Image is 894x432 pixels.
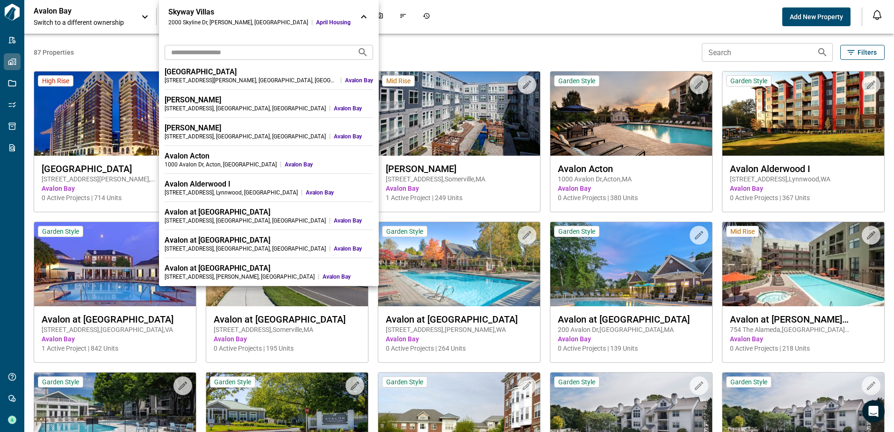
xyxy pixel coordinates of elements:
[165,180,373,189] div: Avalon Alderwood I
[165,133,326,140] div: [STREET_ADDRESS] , [GEOGRAPHIC_DATA] , [GEOGRAPHIC_DATA]
[353,43,372,62] button: Search projects
[165,77,337,84] div: [STREET_ADDRESS][PERSON_NAME] , [GEOGRAPHIC_DATA] , [GEOGRAPHIC_DATA]
[334,105,373,112] span: Avalon Bay
[316,19,351,26] span: April Housing
[334,245,373,252] span: Avalon Bay
[165,95,373,105] div: [PERSON_NAME]
[165,208,373,217] div: Avalon at [GEOGRAPHIC_DATA]
[165,151,373,161] div: Avalon Acton
[334,217,373,224] span: Avalon Bay
[862,400,885,423] div: Open Intercom Messenger
[165,236,373,245] div: Avalon at [GEOGRAPHIC_DATA]
[168,7,351,17] div: Skyway Villas
[165,245,326,252] div: [STREET_ADDRESS] , [GEOGRAPHIC_DATA] , [GEOGRAPHIC_DATA]
[165,217,326,224] div: [STREET_ADDRESS] , [GEOGRAPHIC_DATA] , [GEOGRAPHIC_DATA]
[345,77,373,84] span: Avalon Bay
[285,161,373,168] span: Avalon Bay
[168,19,308,26] div: 2000 Skyline Dr , [PERSON_NAME] , [GEOGRAPHIC_DATA]
[165,189,298,196] div: [STREET_ADDRESS] , Lynnwood , [GEOGRAPHIC_DATA]
[165,67,373,77] div: [GEOGRAPHIC_DATA]
[165,105,326,112] div: [STREET_ADDRESS] , [GEOGRAPHIC_DATA] , [GEOGRAPHIC_DATA]
[165,273,315,281] div: [STREET_ADDRESS] , [PERSON_NAME] , [GEOGRAPHIC_DATA]
[306,189,373,196] span: Avalon Bay
[165,123,373,133] div: [PERSON_NAME]
[165,161,277,168] div: 1000 Avalon Dr , Acton , [GEOGRAPHIC_DATA]
[165,264,373,273] div: Avalon at [GEOGRAPHIC_DATA]
[334,133,373,140] span: Avalon Bay
[323,273,373,281] span: Avalon Bay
